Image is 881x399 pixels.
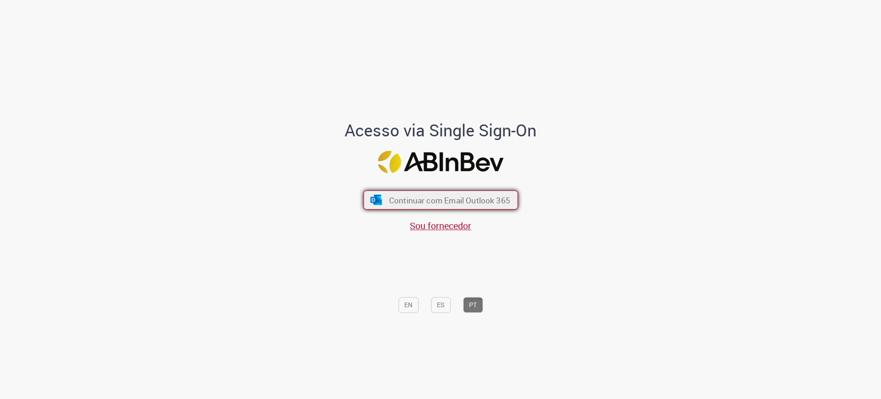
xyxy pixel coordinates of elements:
button: ícone Azure/Microsoft 360 Continuar com Email Outlook 365 [363,191,518,210]
button: ES [431,297,451,313]
img: Logo ABInBev [378,151,503,173]
img: ícone Azure/Microsoft 360 [369,195,383,205]
button: EN [398,297,418,313]
h1: Acesso via Single Sign-On [313,122,568,140]
a: Sou fornecedor [410,219,471,232]
button: PT [463,297,483,313]
span: Continuar com Email Outlook 365 [389,195,510,205]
